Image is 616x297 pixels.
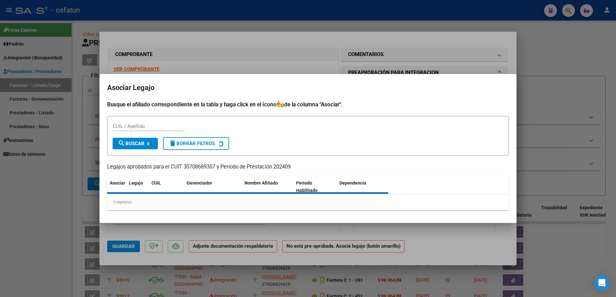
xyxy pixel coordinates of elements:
[118,139,125,147] mat-icon: search
[337,176,389,197] datatable-header-cell: Dependencia
[296,180,318,193] span: Periodo Habilitado
[169,139,176,147] mat-icon: delete
[107,82,509,94] h2: Asociar Legajo
[151,180,161,186] span: CUIL
[126,176,149,197] datatable-header-cell: Legajo
[129,180,143,186] span: Legajo
[118,141,144,146] span: Buscar
[242,176,294,197] datatable-header-cell: Nombre Afiliado
[107,194,509,210] div: 0 registros
[163,137,229,150] button: Borrar Filtros
[339,180,366,186] span: Dependencia
[107,163,509,171] p: Legajos aprobados para el CUIT 30708689307 y Período de Prestación 202409
[244,180,278,186] span: Nombre Afiliado
[184,176,242,197] datatable-header-cell: Gerenciador
[594,275,610,291] div: Open Intercom Messenger
[294,176,337,197] datatable-header-cell: Periodo Habilitado
[169,141,215,146] span: Borrar Filtros
[149,176,184,197] datatable-header-cell: CUIL
[107,100,509,109] h4: Busque el afiliado correspondiente en la tabla y haga click en el ícono de la columna "Asociar".
[113,138,158,149] button: Buscar
[187,180,212,186] span: Gerenciador
[107,176,126,197] datatable-header-cell: Asociar
[110,180,125,186] span: Asociar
